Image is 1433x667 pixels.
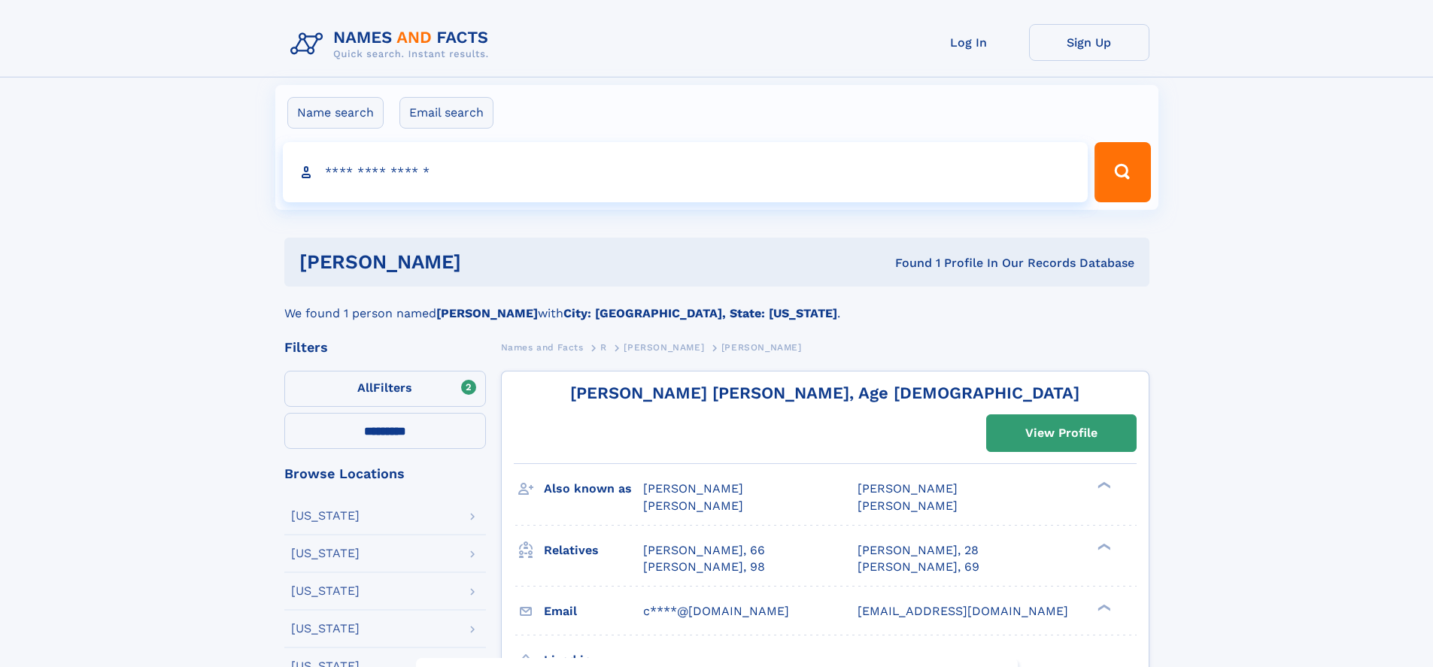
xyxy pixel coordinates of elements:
[624,338,704,356] a: [PERSON_NAME]
[284,467,486,481] div: Browse Locations
[643,542,765,559] a: [PERSON_NAME], 66
[399,97,493,129] label: Email search
[1025,416,1098,450] div: View Profile
[563,306,837,320] b: City: [GEOGRAPHIC_DATA], State: [US_STATE]
[987,415,1136,451] a: View Profile
[643,559,765,575] a: [PERSON_NAME], 98
[284,287,1149,323] div: We found 1 person named with .
[600,338,607,356] a: R
[284,24,501,65] img: Logo Names and Facts
[858,604,1068,618] span: [EMAIL_ADDRESS][DOMAIN_NAME]
[501,338,584,356] a: Names and Facts
[858,559,979,575] a: [PERSON_NAME], 69
[600,342,607,353] span: R
[1094,481,1112,490] div: ❯
[283,142,1088,202] input: search input
[291,547,360,559] div: [US_STATE]
[1094,541,1112,551] div: ❯
[291,510,360,522] div: [US_STATE]
[643,481,743,496] span: [PERSON_NAME]
[436,306,538,320] b: [PERSON_NAME]
[299,253,679,271] h1: [PERSON_NAME]
[858,542,979,559] a: [PERSON_NAME], 28
[858,499,958,513] span: [PERSON_NAME]
[570,384,1079,402] a: [PERSON_NAME] [PERSON_NAME], Age [DEMOGRAPHIC_DATA]
[291,585,360,597] div: [US_STATE]
[544,476,643,502] h3: Also known as
[909,24,1029,61] a: Log In
[544,538,643,563] h3: Relatives
[1094,602,1112,612] div: ❯
[544,599,643,624] h3: Email
[678,255,1134,271] div: Found 1 Profile In Our Records Database
[643,499,743,513] span: [PERSON_NAME]
[287,97,384,129] label: Name search
[721,342,802,353] span: [PERSON_NAME]
[291,623,360,635] div: [US_STATE]
[624,342,704,353] span: [PERSON_NAME]
[357,380,373,395] span: All
[284,341,486,354] div: Filters
[284,371,486,407] label: Filters
[858,481,958,496] span: [PERSON_NAME]
[1029,24,1149,61] a: Sign Up
[1094,142,1150,202] button: Search Button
